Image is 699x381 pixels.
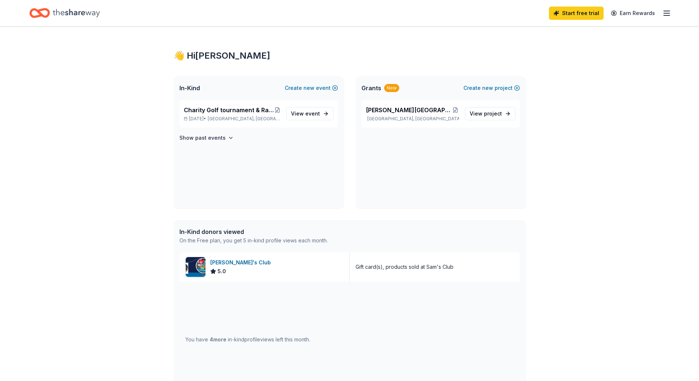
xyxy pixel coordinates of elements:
span: 4 more [210,336,226,342]
span: [PERSON_NAME][GEOGRAPHIC_DATA] [GEOGRAPHIC_DATA] [366,106,452,114]
span: new [303,84,314,92]
div: [PERSON_NAME]'s Club [210,258,274,267]
span: [GEOGRAPHIC_DATA], [GEOGRAPHIC_DATA] [208,116,280,122]
a: Earn Rewards [607,7,659,20]
a: View event [286,107,334,120]
span: event [305,110,320,117]
p: [DATE] • [184,116,280,122]
div: Gift card(s), products sold at Sam's Club [356,263,454,271]
a: Home [29,4,100,22]
button: Createnewevent [285,84,338,92]
img: Image for Sam's Club [186,257,205,277]
button: Createnewproject [463,84,520,92]
div: You have in-kind profile views left this month. [185,335,310,344]
a: View project [465,107,516,120]
div: New [384,84,399,92]
div: In-Kind donors viewed [179,227,328,236]
span: Charity Golf tournament & Raffle for the [PERSON_NAME][GEOGRAPHIC_DATA] [GEOGRAPHIC_DATA] [184,106,274,114]
span: new [482,84,493,92]
div: 👋 Hi [PERSON_NAME] [174,50,526,62]
button: Show past events [179,133,234,142]
span: View [470,109,502,118]
div: On the Free plan, you get 5 in-kind profile views each month. [179,236,328,245]
span: View [291,109,320,118]
a: Start free trial [549,7,604,20]
h4: Show past events [179,133,226,142]
span: Grants [361,84,381,92]
span: In-Kind [179,84,200,92]
span: 5.0 [218,267,226,276]
p: [GEOGRAPHIC_DATA], [GEOGRAPHIC_DATA] [366,116,459,122]
span: project [484,110,502,117]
